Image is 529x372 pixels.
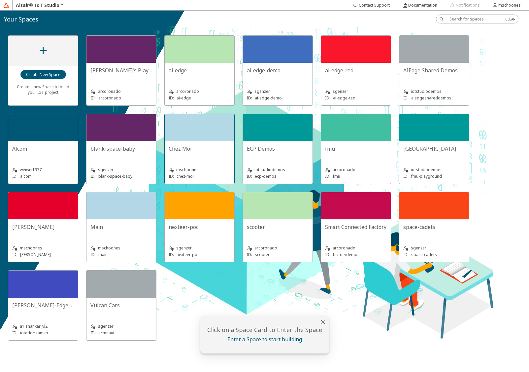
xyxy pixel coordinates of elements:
[169,67,230,74] unity-typography: ai-edge
[325,88,387,95] unity-typography: sgenzer
[403,95,409,101] p: ID:
[169,245,230,251] unity-typography: sgenzer
[403,173,409,179] p: ID:
[98,95,121,101] p: arcoronado
[325,145,387,152] unity-typography: fmu
[247,223,309,231] unity-typography: scooter
[325,223,387,231] unity-typography: Smart Connected Factory
[20,252,51,257] p: [PERSON_NAME]
[169,167,230,173] unity-typography: mschoones
[12,323,74,330] unity-typography: a1:shankar_vi2
[90,88,152,95] unity-typography: arcoronado
[12,223,74,231] unity-typography: [PERSON_NAME]
[169,88,230,95] unity-typography: arcoronado
[90,167,152,173] unity-typography: sgenzer
[411,252,437,257] p: space-cadets
[333,173,340,179] p: fmu
[247,245,309,251] unity-typography: arcoronado
[247,173,252,179] p: ID:
[325,95,330,101] p: ID:
[90,252,96,257] p: ID:
[403,167,465,173] unity-typography: iotstudiodemos
[169,223,230,231] unity-typography: nexteer-poc
[98,330,115,336] p: acmeaut
[247,95,252,101] p: ID:
[247,167,309,173] unity-typography: iotstudiodemos
[177,95,191,101] p: ai-edge
[325,173,330,179] p: ID:
[325,245,387,251] unity-typography: arcoronado
[169,145,230,152] unity-typography: Chez Moi
[325,252,330,257] p: ID:
[403,245,465,251] unity-typography: sgenzer
[247,145,309,152] unity-typography: ECP Demos
[177,252,199,257] p: nexteer-poc
[255,173,277,179] p: ecp-demos
[12,167,74,173] unity-typography: weiwei1977
[90,223,152,231] unity-typography: Main
[169,252,174,257] p: ID:
[90,145,152,152] unity-typography: blank-space-baby
[325,167,387,173] unity-typography: arcoronado
[12,145,74,152] unity-typography: Alcom
[20,330,48,336] p: iotedge-tamko
[12,245,74,251] unity-typography: mschoones
[247,67,309,74] unity-typography: ai-edge-demo
[403,145,465,152] unity-typography: [GEOGRAPHIC_DATA]
[333,95,355,101] p: ai-edge-red
[169,95,174,101] p: ID:
[12,79,74,99] unity-typography: Create a new Space to build your IoT project
[90,330,96,336] p: ID:
[403,88,465,95] unity-typography: iotstudiodemos
[12,252,17,257] p: ID:
[98,173,132,179] p: blank-space-baby
[12,302,74,309] unity-typography: [PERSON_NAME]-EdgeApps
[90,323,152,330] unity-typography: sgenzer
[204,336,325,343] unity-typography: Enter a Space to start building
[325,67,387,74] unity-typography: ai-edge-red
[411,95,451,101] p: aiedgeshareddemos
[204,326,325,334] unity-typography: Click on a Space Card to Enter the Space
[255,252,270,257] p: scooter
[90,173,96,179] p: ID:
[90,245,152,251] unity-typography: mschoones
[20,173,32,179] p: alcom
[403,223,465,231] unity-typography: space-cadets
[403,67,465,74] unity-typography: AIEdge Shared Demos
[247,88,309,95] unity-typography: sgenzer
[333,252,357,257] p: factorydemo
[177,173,194,179] p: chez-moi
[403,252,409,257] p: ID:
[247,252,252,257] p: ID:
[98,252,108,257] p: main
[12,330,17,336] p: ID:
[90,95,96,101] p: ID:
[411,173,442,179] p: fmu-playground
[169,173,174,179] p: ID:
[90,302,152,309] unity-typography: Vulcan Cars
[90,67,152,74] unity-typography: [PERSON_NAME]'s Playground
[12,173,17,179] p: ID:
[255,95,282,101] p: ai-edge-demo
